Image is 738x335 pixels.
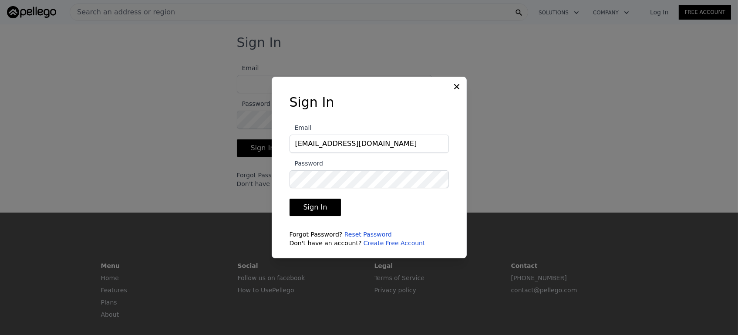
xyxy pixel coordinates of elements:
[290,230,449,247] div: Forgot Password? Don't have an account?
[290,135,449,153] input: Email
[364,240,425,247] a: Create Free Account
[290,95,449,110] h3: Sign In
[290,170,449,189] input: Password
[290,199,341,216] button: Sign In
[290,124,312,131] span: Email
[290,160,323,167] span: Password
[344,231,392,238] a: Reset Password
